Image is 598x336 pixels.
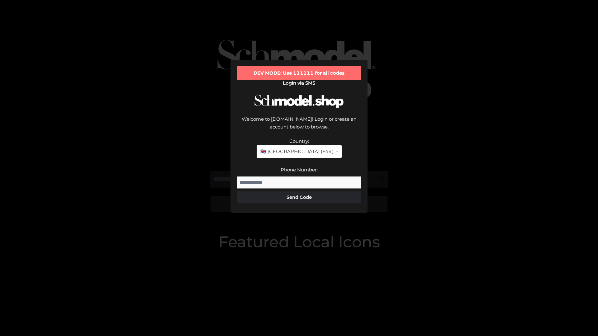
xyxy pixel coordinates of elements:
button: Send Code [237,191,361,203]
h2: Login via SMS [237,80,361,86]
div: Welcome to [DOMAIN_NAME]! Login or create an account below to browse. [237,115,361,137]
div: DEV MODE: Use 111111 for all codes [237,66,361,80]
label: Country: [289,138,309,144]
label: Phone Number: [281,167,318,173]
img: Schmodel Logo [252,89,346,114]
span: 🇬🇧 [GEOGRAPHIC_DATA] (+44) [260,147,334,156]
